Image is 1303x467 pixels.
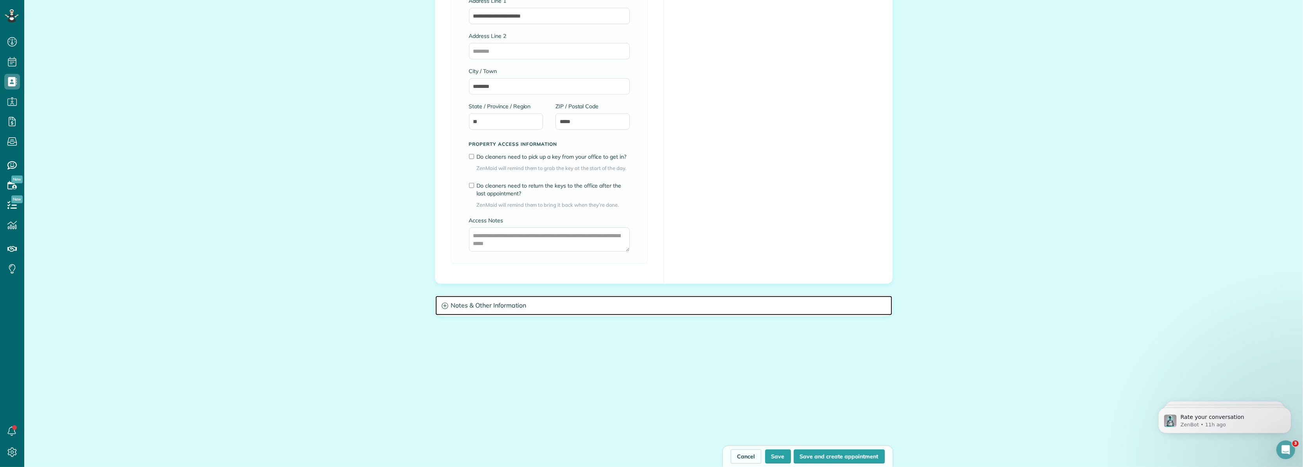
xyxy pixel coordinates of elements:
[731,449,761,463] a: Cancel
[477,201,630,209] span: ZenMaid will remind them to bring it back when they’re done.
[765,449,791,463] button: Save
[469,154,474,159] input: Do cleaners need to pick up a key from your office to get in?
[469,67,630,75] label: City / Town
[11,195,23,203] span: New
[1276,440,1295,459] iframe: Intercom live chat
[469,141,630,147] h5: Property access information
[11,175,23,183] span: New
[477,165,630,172] span: ZenMaid will remind them to grab the key at the start of the day.
[1292,440,1299,447] span: 3
[1147,391,1303,446] iframe: Intercom notifications message
[469,32,630,40] label: Address Line 2
[477,153,630,161] label: Do cleaners need to pick up a key from your office to get in?
[469,183,474,188] input: Do cleaners need to return the keys to the office after the last appointment?
[469,217,630,224] label: Access Notes
[477,182,630,197] label: Do cleaners need to return the keys to the office after the last appointment?
[555,102,630,110] label: ZIP / Postal Code
[435,296,892,316] a: Notes & Other Information
[794,449,885,463] button: Save and create appointment
[469,102,543,110] label: State / Province / Region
